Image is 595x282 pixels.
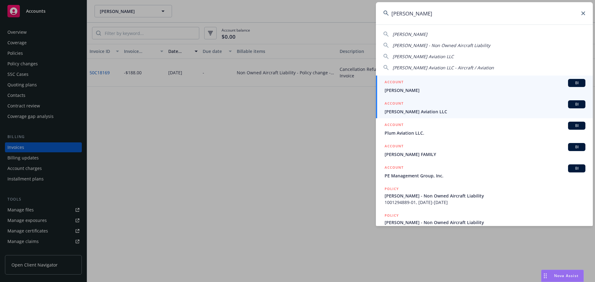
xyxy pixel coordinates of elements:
[541,270,549,282] div: Drag to move
[385,219,585,226] span: [PERSON_NAME] - Non Owned Aircraft Liability
[385,79,403,86] h5: ACCOUNT
[385,212,399,219] h5: POLICY
[385,122,403,129] h5: ACCOUNT
[385,172,585,179] span: PE Management Group, Inc.
[393,42,490,48] span: [PERSON_NAME] - Non Owned Aircraft Liability
[385,143,403,150] h5: ACCOUNT
[571,102,583,107] span: BI
[385,130,585,136] span: Plum Aviation LLC.
[385,226,585,232] span: 1000261502-07, [DATE]-[DATE]
[393,31,427,37] span: [PERSON_NAME]
[376,118,593,140] a: ACCOUNTBIPlum Aviation LLC.
[571,80,583,86] span: BI
[376,182,593,209] a: POLICY[PERSON_NAME] - Non Owned Aircraft Liability1001294889-01, [DATE]-[DATE]
[393,65,494,71] span: [PERSON_NAME] Aviation LLC - Aircraft / Aviation
[571,144,583,150] span: BI
[385,100,403,108] h5: ACCOUNT
[541,270,584,282] button: Nova Assist
[385,108,585,115] span: [PERSON_NAME] Aviation LLC
[376,76,593,97] a: ACCOUNTBI[PERSON_NAME]
[385,151,585,158] span: [PERSON_NAME] FAMILY
[376,140,593,161] a: ACCOUNTBI[PERSON_NAME] FAMILY
[571,166,583,171] span: BI
[376,2,593,24] input: Search...
[571,123,583,128] span: BI
[554,273,579,278] span: Nova Assist
[393,54,454,59] span: [PERSON_NAME] Aviation LLC
[385,186,399,192] h5: POLICY
[376,97,593,118] a: ACCOUNTBI[PERSON_NAME] Aviation LLC
[385,199,585,206] span: 1001294889-01, [DATE]-[DATE]
[376,209,593,236] a: POLICY[PERSON_NAME] - Non Owned Aircraft Liability1000261502-07, [DATE]-[DATE]
[376,161,593,182] a: ACCOUNTBIPE Management Group, Inc.
[385,87,585,93] span: [PERSON_NAME]
[385,193,585,199] span: [PERSON_NAME] - Non Owned Aircraft Liability
[385,164,403,172] h5: ACCOUNT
